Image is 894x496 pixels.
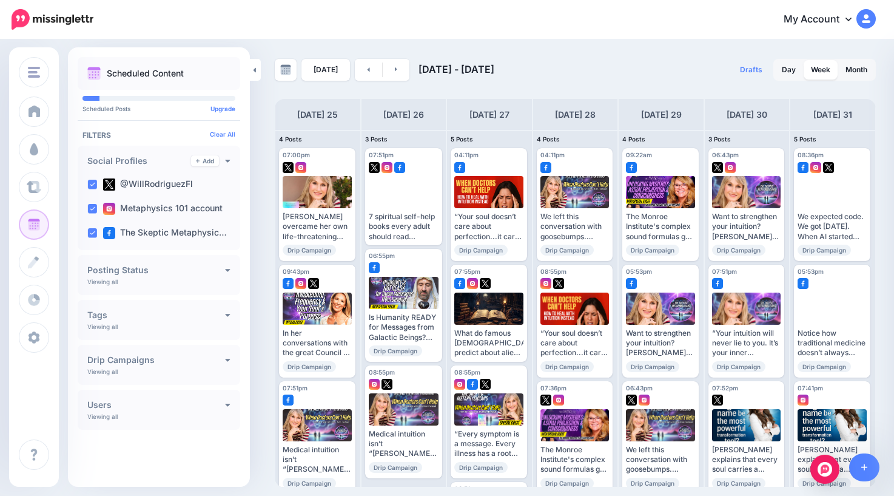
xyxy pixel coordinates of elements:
[103,178,193,191] label: @WillRodriguezFl
[308,278,319,289] img: twitter-square.png
[191,155,219,166] a: Add
[712,245,765,256] span: Drip Campaign
[454,328,523,358] div: What do famous [DEMOGRAPHIC_DATA] predict about aliens in the fall of 2025? [URL][DOMAIN_NAME]
[383,107,424,122] h4: [DATE] 26
[712,212,781,242] div: Want to strengthen your intuition? [PERSON_NAME] suggests: • Pay attention to subtle sensations i...
[369,151,394,158] span: 07:51pm
[369,462,422,473] span: Drip Campaign
[297,107,338,122] h4: [DATE] 25
[480,379,491,390] img: twitter-square.png
[540,245,594,256] span: Drip Campaign
[87,401,225,409] h4: Users
[771,5,876,35] a: My Account
[798,384,823,392] span: 07:41pm
[28,67,40,78] img: menu.png
[283,151,310,158] span: 07:00pm
[301,59,350,81] a: [DATE]
[467,379,478,390] img: facebook-square.png
[369,262,380,273] img: facebook-square.png
[87,323,118,330] p: Viewing all
[639,395,650,406] img: instagram-square.png
[454,379,465,390] img: instagram-square.png
[798,278,808,289] img: facebook-square.png
[798,361,851,372] span: Drip Campaign
[103,203,223,215] label: Metaphysics 101 account
[804,60,838,80] a: Week
[369,212,439,242] div: 7 spiritual self-help books every adult should read [URL][DOMAIN_NAME]
[712,361,765,372] span: Drip Campaign
[87,67,101,80] img: calendar.png
[451,135,473,143] span: 5 Posts
[454,268,480,275] span: 07:55pm
[540,278,551,289] img: instagram-square.png
[82,106,235,112] p: Scheduled Posts
[87,368,118,375] p: Viewing all
[295,162,306,173] img: instagram-square.png
[626,328,695,358] div: Want to strengthen your intuition? [PERSON_NAME] suggests: • Pay attention to subtle sensations i...
[369,313,439,342] div: Is Humanity READY for Messages from Galactic Beings? Read more 👉 [URL] #Spirituality #Consciousne...
[540,361,594,372] span: Drip Campaign
[369,162,380,173] img: twitter-square.png
[283,361,336,372] span: Drip Campaign
[553,278,564,289] img: twitter-square.png
[622,135,645,143] span: 4 Posts
[283,245,336,256] span: Drip Campaign
[87,413,118,420] p: Viewing all
[813,107,852,122] h4: [DATE] 31
[87,356,225,364] h4: Drip Campaigns
[626,151,652,158] span: 09:22am
[798,151,824,158] span: 08:36pm
[810,455,839,484] div: Open Intercom Messenger
[454,212,523,242] div: “Your soul doesn’t care about perfection...it cares about truth.” – [PERSON_NAME] More wisdom ins...
[626,478,679,489] span: Drip Campaign
[418,63,494,75] span: [DATE] - [DATE]
[740,66,762,73] span: Drafts
[798,245,851,256] span: Drip Campaign
[626,212,695,242] div: The Monroe Institute's complex sound formulas go beyond simple alpha or theta waves, offering lay...
[540,384,566,392] span: 07:36pm
[454,278,465,289] img: facebook-square.png
[467,278,478,289] img: instagram-square.png
[641,107,682,122] h4: [DATE] 29
[454,429,523,459] div: “Every symptom is a message. Every illness has a root cause. [PERSON_NAME] shows us how to decode...
[712,478,765,489] span: Drip Campaign
[626,395,637,406] img: twitter-square.png
[727,107,767,122] h4: [DATE] 30
[283,445,352,475] div: Medical intuition isn’t “[PERSON_NAME].” It’s a skill that helps you listen deeply to your body a...
[365,135,388,143] span: 3 Posts
[454,462,508,473] span: Drip Campaign
[12,9,93,30] img: Missinglettr
[454,162,465,173] img: facebook-square.png
[107,69,184,78] p: Scheduled Content
[712,268,737,275] span: 07:51pm
[283,278,294,289] img: facebook-square.png
[798,395,808,406] img: instagram-square.png
[626,361,679,372] span: Drip Campaign
[626,445,695,475] div: We left this conversation with goosebumps. [PERSON_NAME] doesn’t just talk about healing, she emb...
[103,227,115,239] img: facebook-square.png
[369,252,395,259] span: 06:55pm
[210,105,235,112] a: Upgrade
[381,162,392,173] img: instagram-square.png
[87,311,225,319] h4: Tags
[712,384,738,392] span: 07:52pm
[283,384,308,392] span: 07:51pm
[712,278,723,289] img: facebook-square.png
[626,384,653,392] span: 06:43pm
[712,445,781,475] div: [PERSON_NAME] explains that every soul carries a vibration, and for those with angelic ancestry, ...
[369,379,380,390] img: instagram-square.png
[540,212,610,242] div: We left this conversation with goosebumps. [PERSON_NAME] doesn’t just talk about healing, she emb...
[798,162,808,173] img: facebook-square.png
[283,328,352,358] div: In her conversations with the great Council of Light, [PERSON_NAME] emphasizes crucial messages f...
[103,203,115,215] img: instagram-square.png
[369,345,422,356] span: Drip Campaign
[540,395,551,406] img: twitter-square.png
[87,266,225,274] h4: Posting Status
[733,59,770,81] a: Drafts
[103,227,227,239] label: The Skeptic Metaphysic…
[283,268,309,275] span: 09:43pm
[369,429,439,459] div: Medical intuition isn’t “[PERSON_NAME].” It’s a skill that helps you listen deeply to your body a...
[537,135,560,143] span: 4 Posts
[708,135,731,143] span: 3 Posts
[454,485,479,492] span: 09:51pm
